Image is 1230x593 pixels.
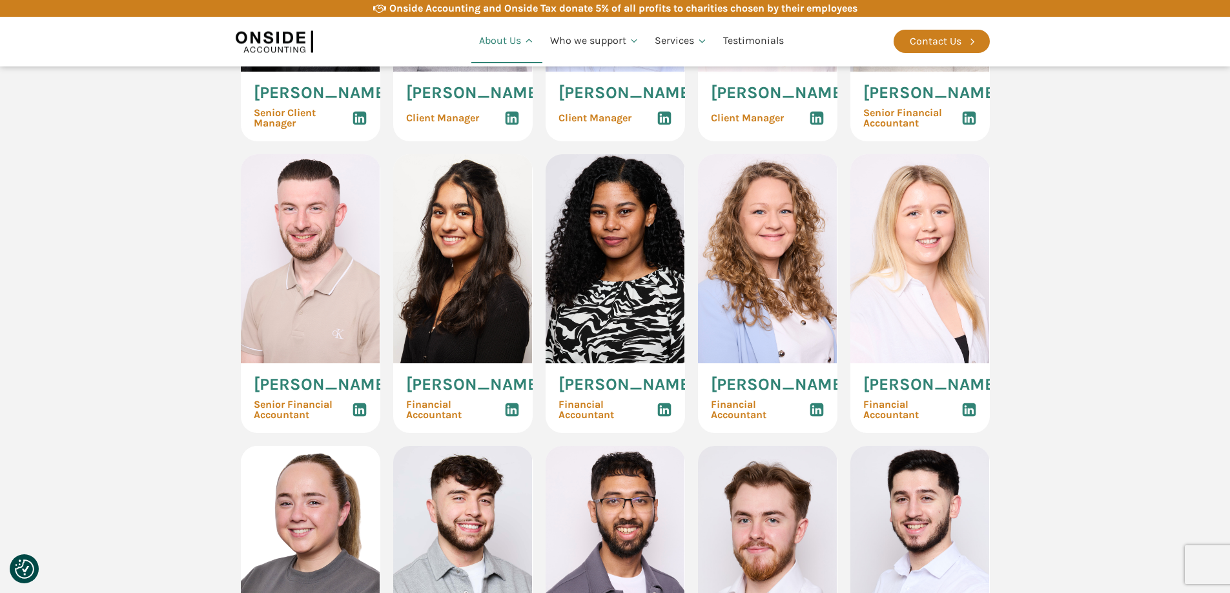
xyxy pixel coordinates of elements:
[647,19,715,63] a: Services
[406,113,479,123] span: Client Manager
[406,399,504,420] span: Financial Accountant
[910,33,961,50] div: Contact Us
[15,559,34,579] button: Consent Preferences
[542,19,648,63] a: Who we support
[863,376,1000,393] span: [PERSON_NAME]
[863,108,961,128] span: Senior Financial Accountant
[254,399,352,420] span: Senior Financial Accountant
[863,85,1000,101] span: [PERSON_NAME]
[715,19,792,63] a: Testimonials
[254,376,391,393] span: [PERSON_NAME]
[559,85,695,101] span: [PERSON_NAME]
[15,559,34,579] img: Revisit consent button
[559,376,695,393] span: [PERSON_NAME]
[559,399,657,420] span: Financial Accountant
[236,26,313,56] img: Onside Accounting
[559,113,631,123] span: Client Manager
[406,85,543,101] span: [PERSON_NAME]
[471,19,542,63] a: About Us
[863,399,961,420] span: Financial Accountant
[711,85,848,101] span: [PERSON_NAME]
[711,399,809,420] span: Financial Accountant
[711,376,848,393] span: [PERSON_NAME]
[406,376,543,393] span: [PERSON_NAME]
[894,30,990,53] a: Contact Us
[711,113,784,123] span: Client Manager
[254,85,391,101] span: [PERSON_NAME]
[254,108,352,128] span: Senior Client Manager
